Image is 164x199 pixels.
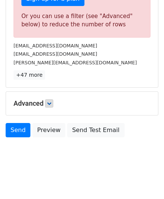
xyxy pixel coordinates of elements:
a: Send [6,123,30,137]
a: Preview [32,123,65,137]
a: Send Test Email [67,123,124,137]
iframe: Chat Widget [126,163,164,199]
h5: Advanced [14,99,150,108]
small: [PERSON_NAME][EMAIL_ADDRESS][DOMAIN_NAME] [14,60,137,65]
small: [EMAIL_ADDRESS][DOMAIN_NAME] [14,43,97,49]
small: [EMAIL_ADDRESS][DOMAIN_NAME] [14,51,97,57]
a: +47 more [14,70,45,80]
div: Or you can use a filter (see "Advanced" below) to reduce the number of rows [21,12,143,29]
